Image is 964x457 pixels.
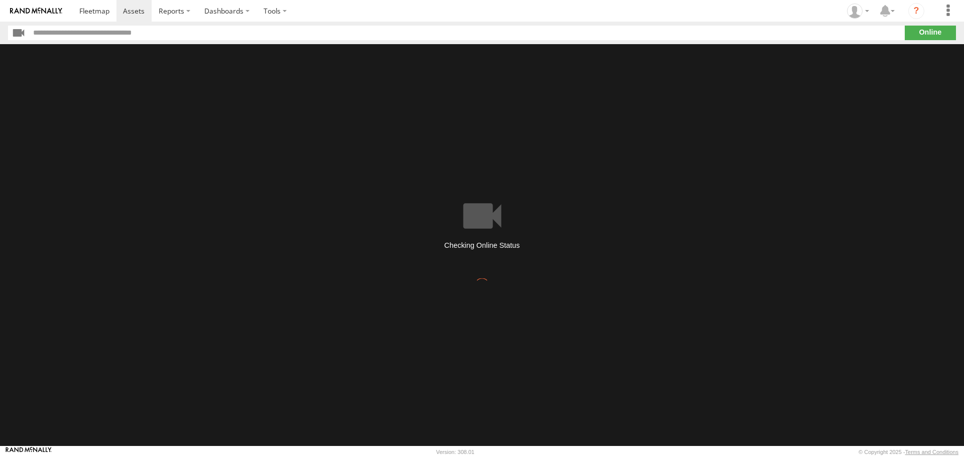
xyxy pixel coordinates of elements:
a: Visit our Website [6,447,52,457]
i: ? [908,3,924,19]
div: Version: 308.01 [436,449,474,455]
div: Randy West [843,4,873,19]
a: Terms and Conditions [905,449,958,455]
div: © Copyright 2025 - [859,449,958,455]
img: rand-logo.svg [10,8,62,15]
